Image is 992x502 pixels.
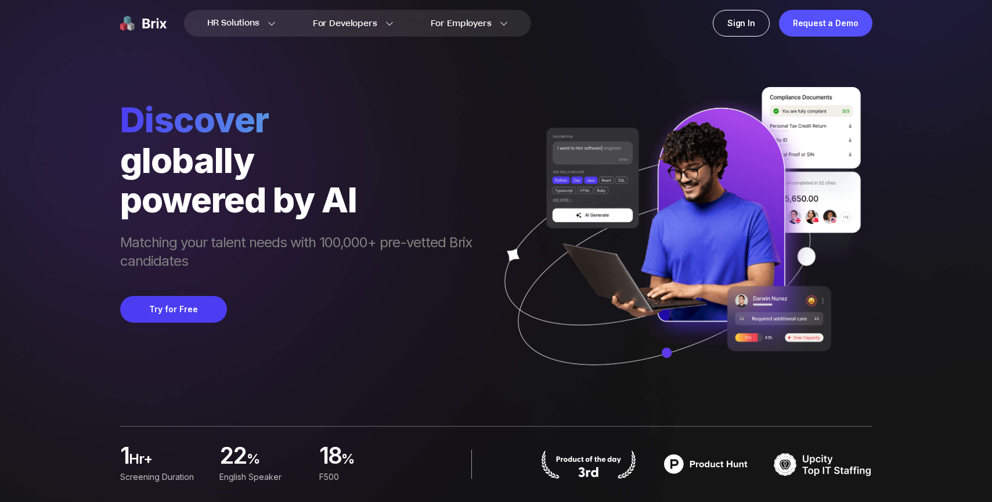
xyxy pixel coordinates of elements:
[129,450,205,473] span: hr+
[207,14,259,32] span: HR Solutions
[219,471,305,483] div: English Speaker
[319,445,341,468] span: 18
[539,450,638,479] img: product hunt badge
[120,471,205,483] div: Screening duration
[779,10,872,37] a: Request a Demo
[120,233,484,273] span: Matching your talent needs with 100,000+ pre-vetted Brix candidates
[120,296,227,323] button: Try for Free
[713,10,770,37] a: Sign In
[120,140,484,180] div: globally
[120,445,129,468] span: 1
[219,445,247,468] span: 22
[431,17,492,30] span: For Employers
[656,450,755,479] img: product hunt badge
[120,99,484,140] span: Discover
[247,450,305,473] span: %
[120,180,484,219] div: powered by AI
[774,450,872,479] img: TOP IT STAFFING
[341,450,405,473] span: %
[484,87,872,399] img: ai generate
[319,471,404,483] div: F500
[313,17,377,30] span: For Developers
